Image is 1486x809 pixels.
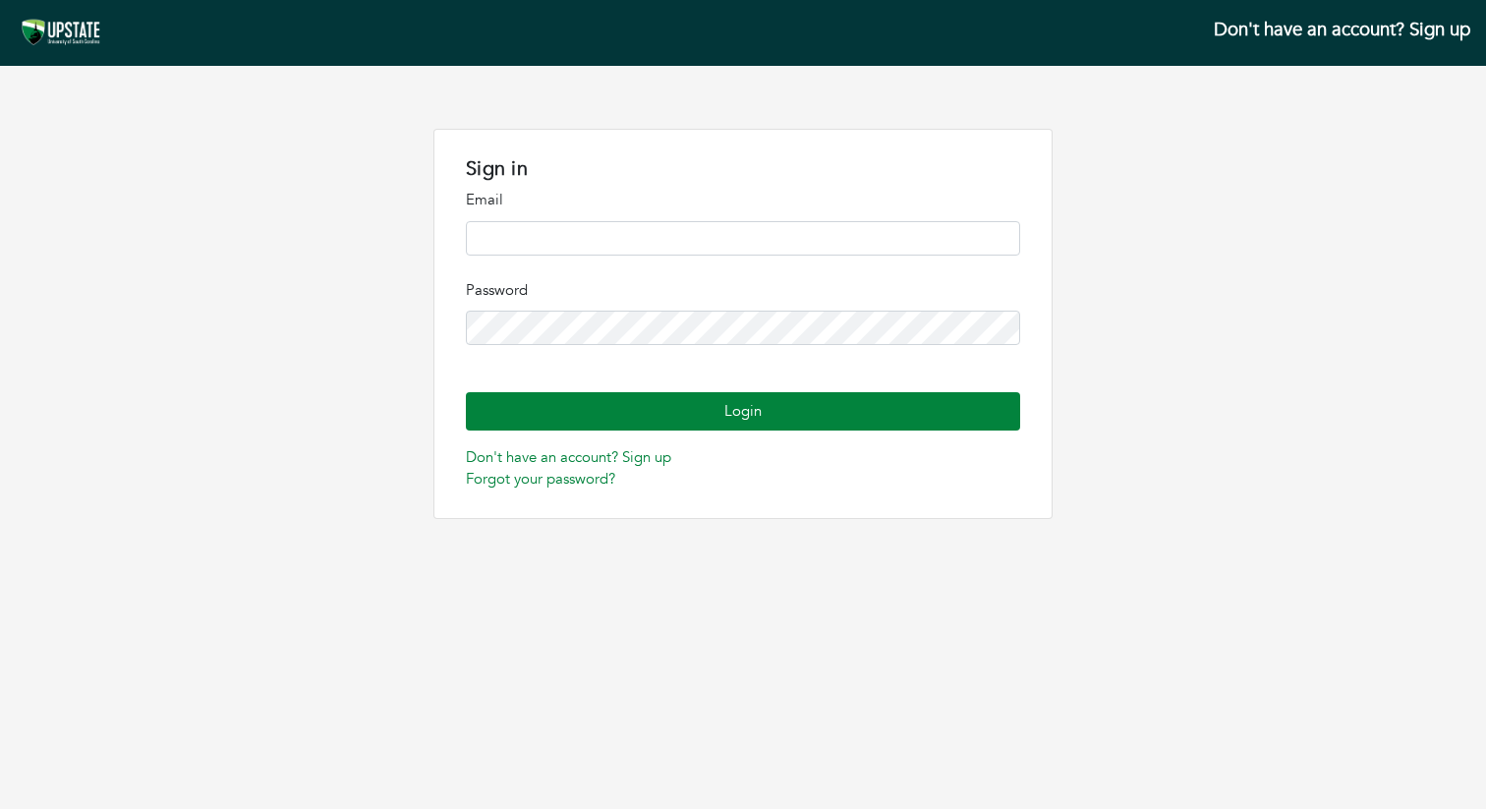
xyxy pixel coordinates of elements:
p: Email [466,189,1020,211]
a: Don't have an account? Sign up [1214,17,1470,42]
a: Forgot your password? [466,469,615,489]
p: Password [466,279,1020,302]
img: Screenshot%202024-05-21%20at%2011.01.47%E2%80%AFAM.png [16,16,108,50]
a: Don't have an account? Sign up [466,447,671,467]
button: Login [466,392,1020,431]
h1: Sign in [466,157,1020,181]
